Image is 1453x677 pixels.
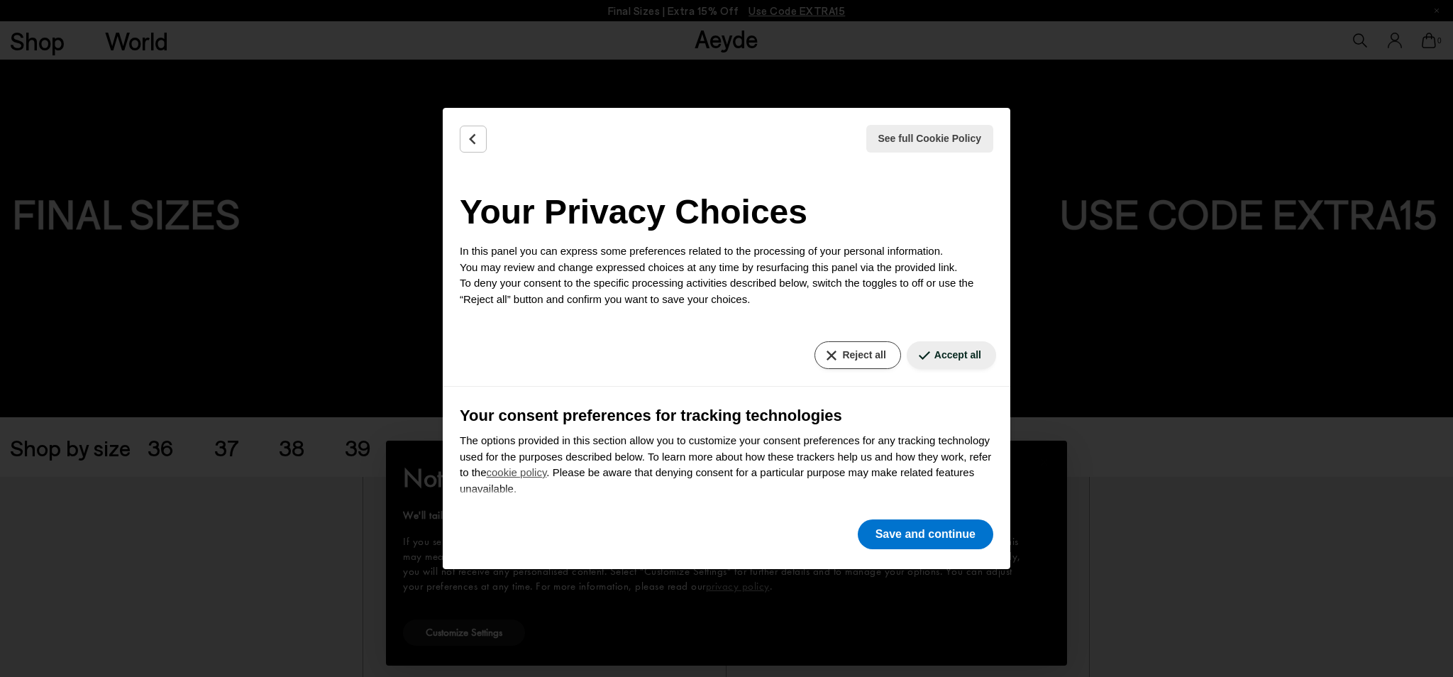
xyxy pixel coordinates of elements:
span: See full Cookie Policy [878,131,982,146]
button: Reject all [814,341,900,369]
p: In this panel you can express some preferences related to the processing of your personal informa... [460,243,993,307]
p: The options provided in this section allow you to customize your consent preferences for any trac... [460,433,993,497]
button: Save and continue [858,519,993,549]
h3: Your consent preferences for tracking technologies [460,404,993,427]
button: See full Cookie Policy [866,125,994,153]
button: Accept all [907,341,996,369]
button: Back [460,126,487,153]
h2: Your Privacy Choices [460,187,993,238]
a: cookie policy - link opens in a new tab [487,466,547,478]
